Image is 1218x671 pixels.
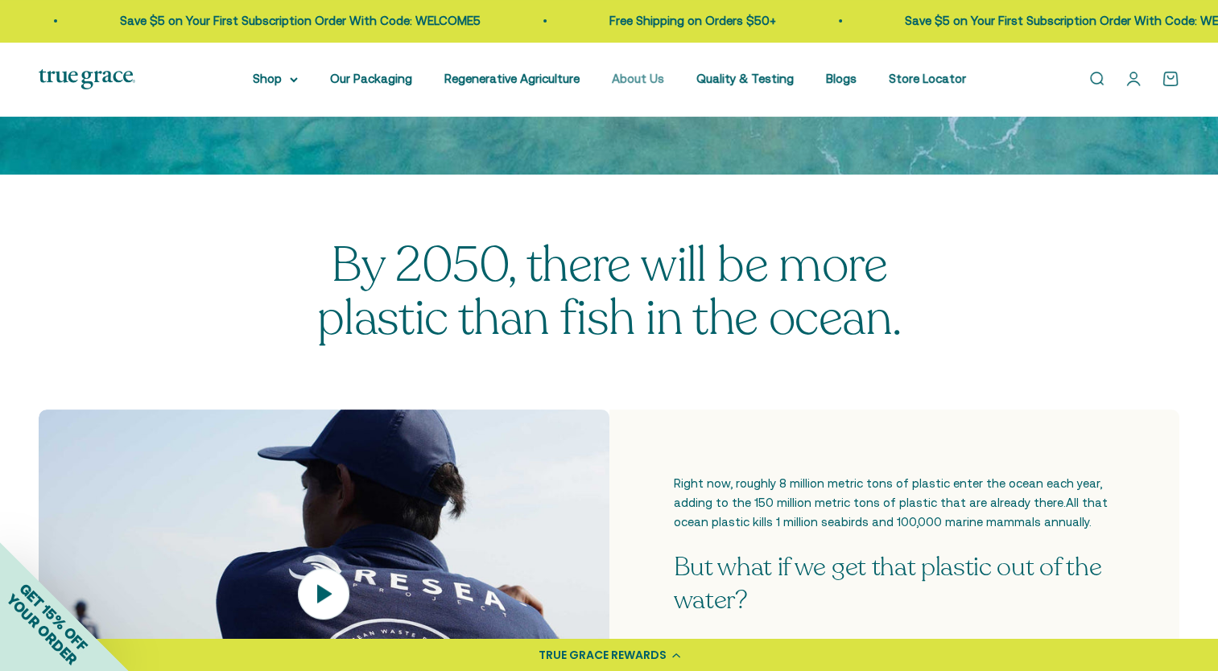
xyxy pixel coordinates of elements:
[330,72,412,85] a: Our Packaging
[253,69,298,89] summary: Shop
[696,72,794,85] a: Quality & Testing
[674,551,1116,618] h4: But what if we get that plastic out of the water?
[826,72,857,85] a: Blogs
[444,72,580,85] a: Regenerative Agriculture
[16,579,91,654] span: GET 15% OFF
[598,14,765,27] a: Free Shipping on Orders $50+
[295,239,923,345] p: By 2050, there will be more plastic than fish in the ocean.
[109,11,469,31] p: Save $5 on Your First Subscription Order With Code: WELCOME5
[889,72,966,85] a: Store Locator
[539,647,667,664] div: TRUE GRACE REWARDS
[674,474,1116,532] p: Right now, roughly 8 million metric tons of plastic enter the ocean each year, adding to the 150 ...
[3,591,81,668] span: YOUR ORDER
[612,72,664,85] a: About Us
